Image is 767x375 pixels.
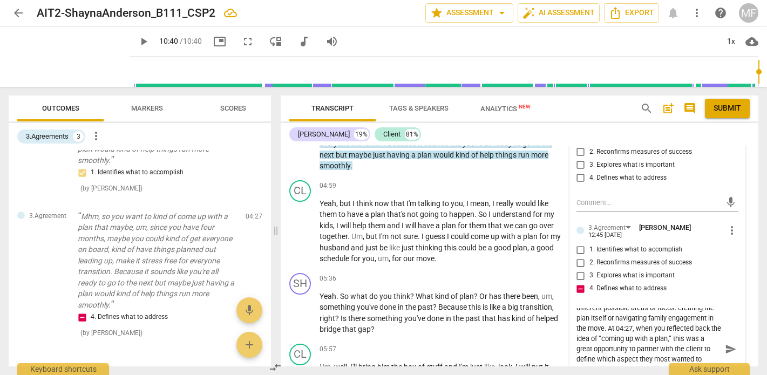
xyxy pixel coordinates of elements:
[418,363,426,371] span: of
[289,344,311,365] div: Change speaker
[723,195,738,210] button: Add voice comment
[335,314,341,323] span: ?
[416,292,435,301] span: What
[522,292,538,301] span: been
[405,129,419,140] div: 81%
[320,314,335,323] span: right
[496,151,518,159] span: things
[517,232,523,241] span: a
[488,221,504,230] span: that
[320,363,331,371] span: Filler word
[714,103,741,114] span: Submit
[489,292,503,301] span: has
[589,147,692,157] span: 2. Reconfirms measures of success
[246,212,262,221] span: 04:27
[352,199,356,208] span: I
[522,6,535,19] span: auto_fix_high
[238,32,257,51] button: Fullscreen
[536,314,558,323] span: helped
[405,303,418,311] span: the
[725,224,738,237] span: more_vert
[456,151,471,159] span: kind
[362,254,375,263] span: you
[435,292,451,301] span: kind
[404,314,427,323] span: you've
[480,151,496,159] span: help
[515,363,519,371] span: I
[213,35,226,48] span: picture_in_picture
[416,254,435,263] span: move
[478,243,488,252] span: be
[681,100,698,117] button: Show/Hide comments
[442,221,458,230] span: plan
[518,3,600,23] button: AI Assessment
[480,105,531,113] span: Analytics
[739,3,758,23] div: MF
[406,199,418,208] span: I'm
[358,363,377,371] span: bring
[12,6,25,19] span: arrow_back
[491,232,501,241] span: up
[348,314,367,323] span: there
[407,210,420,219] span: not
[137,35,150,48] span: play_arrow
[723,342,738,357] button: Send
[495,363,498,371] span: ,
[466,199,470,208] span: I
[350,161,352,170] span: .
[389,254,392,263] span: ,
[224,6,237,19] div: All changes saved
[402,221,405,230] span: I
[350,363,358,371] span: I'll
[508,303,520,311] span: big
[478,210,488,219] span: So
[522,6,595,19] span: AI Assessment
[387,221,402,230] span: and
[515,221,529,230] span: can
[502,303,508,311] span: a
[338,210,347,219] span: to
[572,269,734,282] label: Coach inquires about or explores what is important or meaningful to the client about what they wa...
[294,32,314,51] button: Switch to audio player
[379,232,390,241] span: I'm
[459,292,474,301] span: plan
[389,104,449,112] span: Tags & Speakers
[711,3,730,23] a: Help
[342,325,358,333] span: that
[73,131,84,142] div: 3
[471,151,480,159] span: of
[354,129,369,140] div: 19%
[604,3,659,23] button: Export
[639,223,691,231] span: Miroslava Frommenwiler
[367,314,404,323] span: something
[532,363,545,371] span: put
[490,303,502,311] span: like
[269,361,282,374] span: compare_arrows
[519,363,532,371] span: will
[418,221,436,230] span: have
[387,210,407,219] span: that's
[289,180,311,202] div: Change speaker
[572,146,734,159] label: Coach partners with the client to define or reconfirm measure(s) of success for what the client w...
[366,232,379,241] span: but
[398,303,405,311] span: in
[552,292,554,301] span: ,
[523,232,539,241] span: plan
[365,243,379,252] span: just
[80,185,142,192] span: ( by [PERSON_NAME] )
[471,232,491,241] span: come
[501,232,517,241] span: with
[589,173,667,183] span: 4. Defines what to address
[492,199,496,208] span: I
[538,199,548,208] span: like
[503,292,522,301] span: there
[347,363,350,371] span: ,
[320,199,336,208] span: Yeah
[371,325,375,333] span: ?
[266,32,286,51] button: View player as separate pane
[488,243,494,252] span: a
[660,100,677,117] button: Add summary
[451,199,463,208] span: you
[588,232,622,239] div: 12:45 [DATE]
[725,343,737,355] span: send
